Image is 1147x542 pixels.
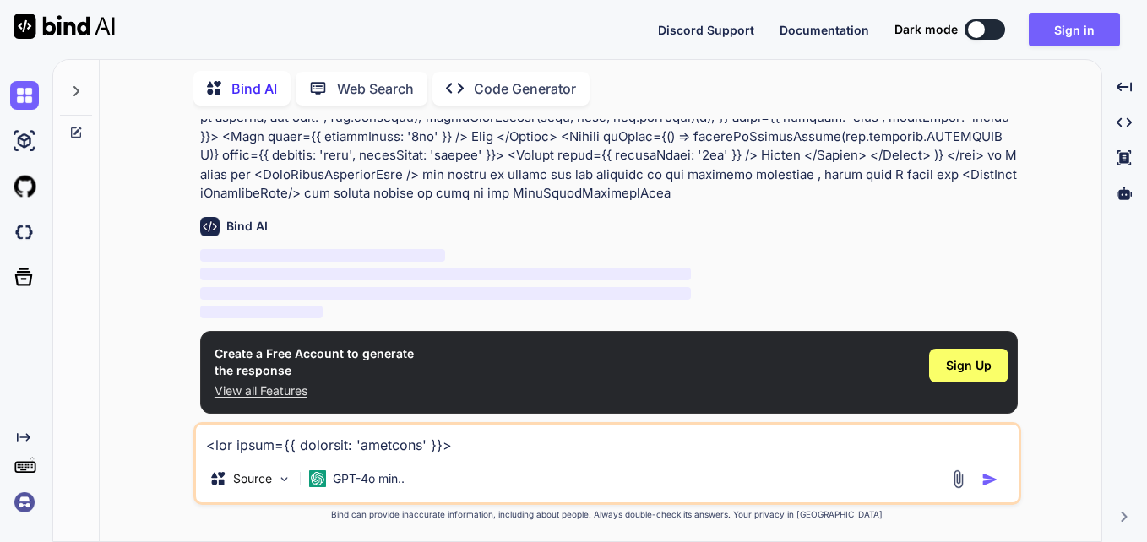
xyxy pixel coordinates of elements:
[200,249,445,262] span: ‌
[981,471,998,488] img: icon
[200,306,323,318] span: ‌
[474,79,576,99] p: Code Generator
[10,172,39,201] img: githubLight
[894,21,958,38] span: Dark mode
[658,21,754,39] button: Discord Support
[226,218,268,235] h6: Bind AI
[10,127,39,155] img: ai-studio
[780,21,869,39] button: Documentation
[658,23,754,37] span: Discord Support
[14,14,115,39] img: Bind AI
[337,79,414,99] p: Web Search
[231,79,277,99] p: Bind AI
[215,345,414,379] h1: Create a Free Account to generate the response
[193,508,1021,521] p: Bind can provide inaccurate information, including about people. Always double-check its answers....
[309,470,326,487] img: GPT-4o mini
[200,287,691,300] span: ‌
[277,472,291,486] img: Pick Models
[1029,13,1120,46] button: Sign in
[215,382,414,399] p: View all Features
[10,488,39,517] img: signin
[946,357,992,374] span: Sign Up
[200,268,691,280] span: ‌
[10,218,39,247] img: darkCloudIdeIcon
[949,469,968,489] img: attachment
[10,81,39,110] img: chat
[233,470,272,487] p: Source
[780,23,869,37] span: Documentation
[333,470,405,487] p: GPT-4o min..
